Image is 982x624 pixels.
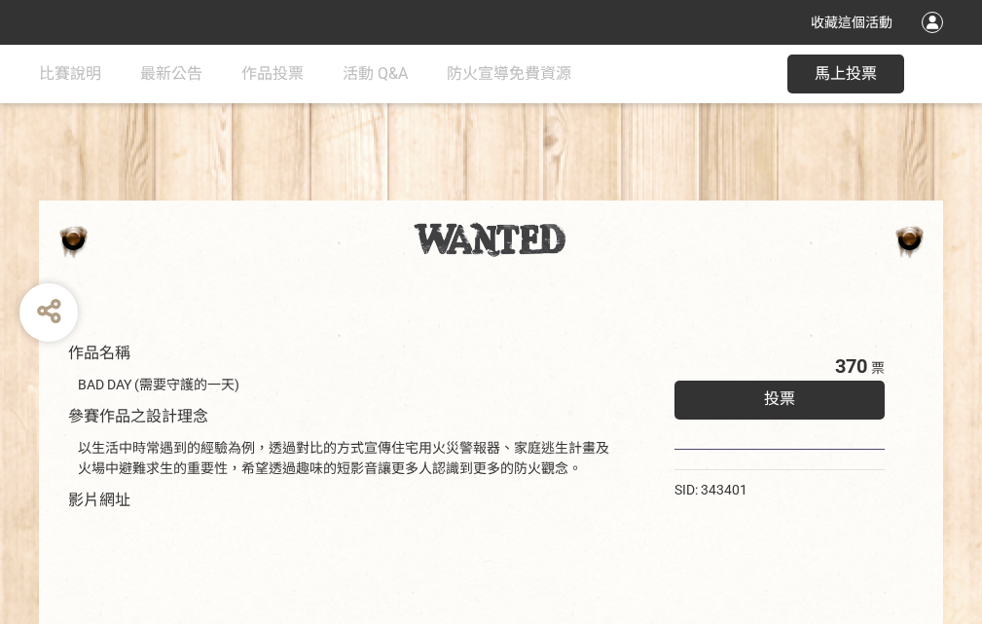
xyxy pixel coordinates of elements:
span: 投票 [764,389,795,408]
a: 作品投票 [241,45,304,103]
span: 作品名稱 [68,344,130,362]
span: 參賽作品之設計理念 [68,407,208,425]
span: 最新公告 [140,64,202,83]
span: 活動 Q&A [343,64,408,83]
a: 最新公告 [140,45,202,103]
span: 馬上投票 [815,64,877,83]
a: 防火宣導免費資源 [447,45,571,103]
span: 收藏這個活動 [811,15,892,30]
span: 比賽說明 [39,64,101,83]
span: SID: 343401 [674,482,747,497]
a: 比賽說明 [39,45,101,103]
div: 以生活中時常遇到的經驗為例，透過對比的方式宣傳住宅用火災警報器、家庭逃生計畫及火場中避難求生的重要性，希望透過趣味的短影音讓更多人認識到更多的防火觀念。 [78,438,616,479]
span: 票 [871,360,885,376]
span: 370 [835,354,867,378]
button: 馬上投票 [787,55,904,93]
span: 防火宣導免費資源 [447,64,571,83]
span: 作品投票 [241,64,304,83]
a: 活動 Q&A [343,45,408,103]
span: 影片網址 [68,491,130,509]
div: BAD DAY (需要守護的一天) [78,375,616,395]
